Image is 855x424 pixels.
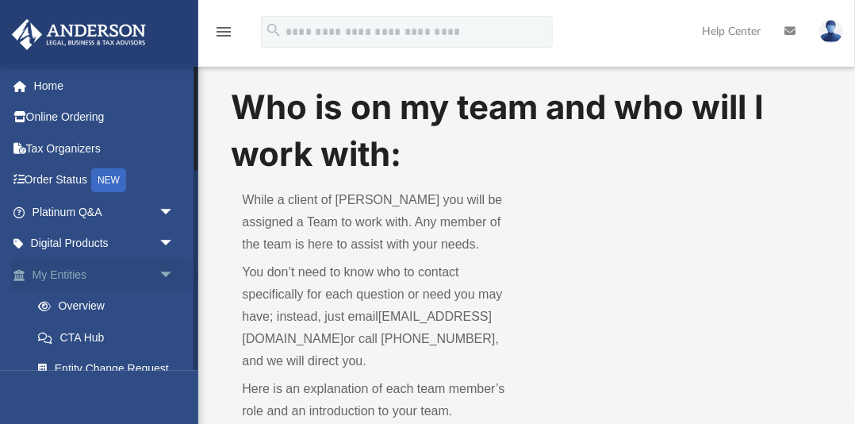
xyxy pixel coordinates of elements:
[242,261,516,372] p: You don’t need to know who to contact specifically for each question or need you may have; instea...
[242,310,492,345] a: [EMAIL_ADDRESS][DOMAIN_NAME]
[11,164,198,197] a: Order StatusNEW
[22,322,198,353] a: CTA Hub
[159,259,190,291] span: arrow_drop_down
[11,133,198,164] a: Tax Organizers
[231,84,822,178] h1: Who is on my team and who will I work with:
[7,19,151,50] img: Anderson Advisors Platinum Portal
[22,353,198,385] a: Entity Change Request
[819,20,843,43] img: User Pic
[11,196,198,228] a: Platinum Q&Aarrow_drop_down
[214,30,233,41] a: menu
[242,378,516,422] p: Here is an explanation of each team member’s role and an introduction to your team.
[11,102,198,133] a: Online Ordering
[11,70,198,102] a: Home
[242,189,516,256] p: While a client of [PERSON_NAME] you will be assigned a Team to work with. Any member of the team ...
[214,22,233,41] i: menu
[11,259,198,291] a: My Entitiesarrow_drop_down
[22,291,198,322] a: Overview
[11,228,198,260] a: Digital Productsarrow_drop_down
[159,196,190,229] span: arrow_drop_down
[91,168,126,192] div: NEW
[265,21,282,39] i: search
[159,228,190,260] span: arrow_drop_down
